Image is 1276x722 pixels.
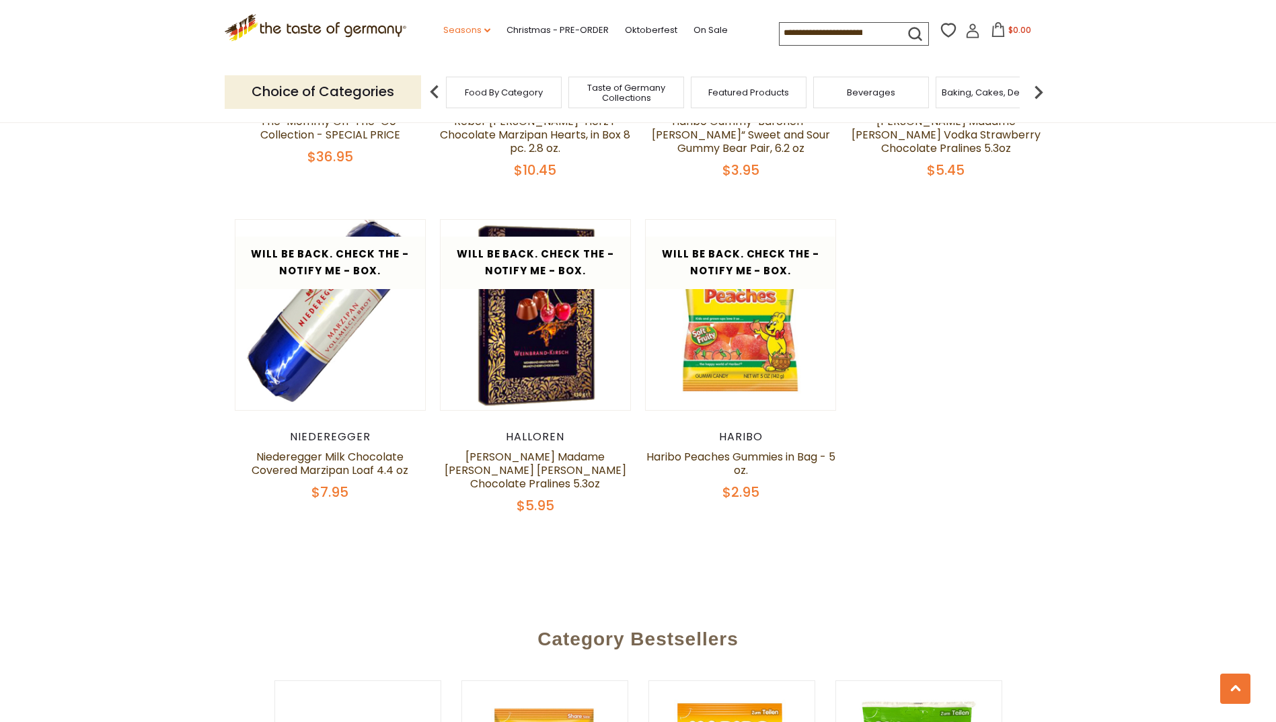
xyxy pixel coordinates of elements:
span: $36.95 [307,147,353,166]
a: Taste of Germany Collections [572,83,680,103]
a: On Sale [693,23,728,38]
a: Seasons [443,23,490,38]
div: Niederegger [235,430,426,444]
span: $7.95 [311,483,348,502]
a: Reber [PERSON_NAME] "Herz'l" Chocolate Marzipan Hearts, in Box 8 pc. 2.8 oz. [440,114,630,156]
img: Halloren Madame Pompadour Cherry Brandy Chocolate Pralines 5.3oz [441,220,631,410]
a: Food By Category [465,87,543,97]
a: Haribo Peaches Gummies in Bag - 5 oz. [646,449,835,478]
a: [PERSON_NAME] Madame [PERSON_NAME] Vodka Strawberry Chocolate Pralines 5.3oz [852,114,1041,156]
a: Christmas - PRE-ORDER [506,23,609,38]
a: Haribo Gummy "Bärchen-[PERSON_NAME]“ Sweet and Sour Gummy Bear Pair, 6.2 oz [652,114,830,156]
span: $3.95 [722,161,759,179]
span: $5.95 [517,496,554,515]
a: Beverages [847,87,895,97]
img: Niederegger Milk Chocolate Covered Marzipan Loaf 4.4 oz [235,220,426,410]
img: next arrow [1025,79,1052,106]
a: Baking, Cakes, Desserts [942,87,1046,97]
span: $2.95 [722,483,759,502]
img: Haribo Peaches Gummies in Bag - 5 oz. [646,220,836,410]
a: The "Mommy On-The-Go" Collection - SPECIAL PRICE [260,114,400,143]
a: Featured Products [708,87,789,97]
div: Category Bestsellers [171,608,1106,664]
span: $10.45 [514,161,556,179]
div: Haribo [645,430,837,444]
a: Oktoberfest [625,23,677,38]
span: $5.45 [927,161,965,179]
a: [PERSON_NAME] Madame [PERSON_NAME] [PERSON_NAME] Chocolate Pralines 5.3oz [445,449,626,491]
img: previous arrow [421,79,448,106]
p: Choice of Categories [225,75,421,108]
span: $0.00 [1008,24,1031,36]
div: Halloren [440,430,632,444]
button: $0.00 [983,22,1040,42]
a: Niederegger Milk Chocolate Covered Marzipan Loaf 4.4 oz [252,449,408,478]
